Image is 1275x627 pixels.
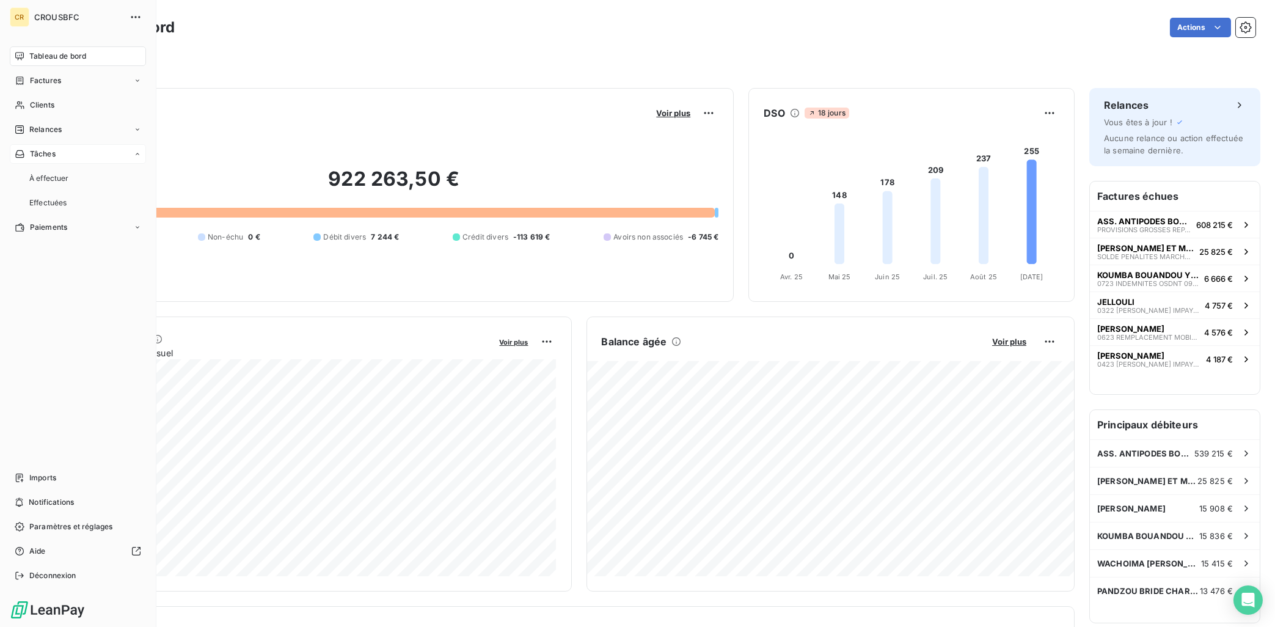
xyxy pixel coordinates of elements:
tspan: Juil. 25 [924,273,948,281]
span: Voir plus [992,337,1026,346]
h6: Balance âgée [602,334,667,349]
span: 15 415 € [1201,559,1233,568]
span: Relances [29,124,62,135]
span: JELLOULI [1097,297,1134,307]
span: Aide [29,546,46,557]
span: [PERSON_NAME] [1097,324,1164,334]
span: ASS. ANTIPODES BOURGOGNE [1097,216,1191,226]
span: 0423 [PERSON_NAME] IMPAYES [DATE] - [DATE] [1097,361,1201,368]
button: [PERSON_NAME]0423 [PERSON_NAME] IMPAYES [DATE] - [DATE]4 187 € [1090,345,1260,372]
span: Voir plus [500,338,528,346]
tspan: Juin 25 [875,273,900,281]
tspan: Mai 25 [828,273,851,281]
button: JELLOULI0322 [PERSON_NAME] IMPAYES JANV-21 A JANV-224 757 € [1090,291,1260,318]
span: 18 jours [805,108,849,119]
span: 539 215 € [1194,449,1233,458]
h6: Relances [1104,98,1149,112]
span: 25 825 € [1199,247,1233,257]
span: Tableau de bord [29,51,86,62]
div: Open Intercom Messenger [1233,585,1263,615]
button: ASS. ANTIPODES BOURGOGNEPROVISIONS GROSSES REPARATIONS JUGEMENT DEFINITIF608 215 € [1090,211,1260,238]
div: CR [10,7,29,27]
span: Avoirs non associés [613,232,683,243]
span: KOUMBA BOUANDOU YESSI LINE [1097,531,1199,541]
button: [PERSON_NAME]0623 REMPLACEMENT MOBILIER CHAMBRE - CTX AKAADACH4 576 € [1090,318,1260,345]
span: [PERSON_NAME] [1097,351,1164,361]
span: Déconnexion [29,570,76,581]
span: 6 666 € [1204,274,1233,284]
span: [PERSON_NAME] ET MIGNOTTE [1097,476,1197,486]
span: Non-échu [208,232,243,243]
span: Aucune relance ou action effectuée la semaine dernière. [1104,133,1243,155]
button: [PERSON_NAME] ET MIGNOTTESOLDE PENALITES MARCHE CHALON 201825 825 € [1090,238,1260,265]
span: Débit divers [323,232,366,243]
span: Crédit divers [462,232,508,243]
span: WACHOIMA [PERSON_NAME] [1097,559,1201,568]
span: PROVISIONS GROSSES REPARATIONS JUGEMENT DEFINITIF [1097,226,1191,233]
span: 0322 [PERSON_NAME] IMPAYES JANV-21 A JANV-22 [1097,307,1200,314]
button: KOUMBA BOUANDOU YESSI LINE0723 INDEMNITES OSDNT 09/22 A 06/236 666 € [1090,265,1260,291]
button: Voir plus [652,108,694,119]
span: [PERSON_NAME] [1097,504,1166,513]
span: 4 576 € [1204,328,1233,337]
button: Voir plus [496,336,532,347]
span: KOUMBA BOUANDOU YESSI LINE [1097,270,1199,280]
h6: DSO [764,106,784,120]
span: 15 908 € [1199,504,1233,513]
span: 4 187 € [1206,354,1233,364]
span: Effectuées [29,197,67,208]
span: 0 € [248,232,260,243]
button: Voir plus [988,336,1030,347]
span: 4 757 € [1205,301,1233,310]
h6: Factures échues [1090,182,1260,211]
span: Chiffre d'affaires mensuel [69,346,491,359]
span: À effectuer [29,173,69,184]
span: Imports [29,472,56,483]
span: 13 476 € [1200,586,1233,596]
span: Paramètres et réglages [29,521,112,532]
img: Logo LeanPay [10,600,86,620]
span: 608 215 € [1196,220,1233,230]
span: Notifications [29,497,74,508]
span: 0723 INDEMNITES OSDNT 09/22 A 06/23 [1097,280,1199,287]
button: Actions [1170,18,1231,37]
span: CROUSBFC [34,12,122,22]
span: 15 836 € [1199,531,1233,541]
span: -113 619 € [513,232,550,243]
span: PANDZOU BRIDE CHARNEL [1097,586,1200,596]
span: Vous êtes à jour ! [1104,117,1172,127]
span: Voir plus [656,108,690,118]
span: Factures [30,75,61,86]
span: 25 825 € [1197,476,1233,486]
span: Clients [30,100,54,111]
tspan: Avr. 25 [780,273,803,281]
h6: Principaux débiteurs [1090,410,1260,439]
span: SOLDE PENALITES MARCHE CHALON 2018 [1097,253,1194,260]
a: Aide [10,541,146,561]
span: Paiements [30,222,67,233]
h2: 922 263,50 € [69,167,718,204]
span: ASS. ANTIPODES BOURGOGNE [1097,449,1194,458]
span: 0623 REMPLACEMENT MOBILIER CHAMBRE - CTX AKAADACH [1097,334,1199,341]
tspan: [DATE] [1020,273,1043,281]
tspan: Août 25 [970,273,997,281]
span: 7 244 € [371,232,399,243]
span: Tâches [30,148,56,159]
span: [PERSON_NAME] ET MIGNOTTE [1097,243,1194,253]
span: -6 745 € [688,232,718,243]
